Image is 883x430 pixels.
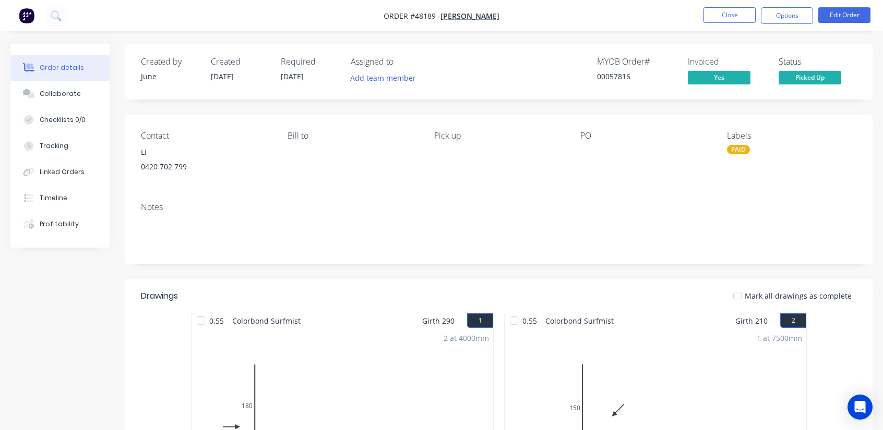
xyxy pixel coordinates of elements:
[597,71,675,82] div: 00057816
[40,167,85,177] div: Linked Orders
[40,219,79,229] div: Profitability
[10,211,110,237] button: Profitability
[597,57,675,67] div: MYOB Order #
[281,71,304,81] span: [DATE]
[141,145,271,178] div: LI0420 702 799
[444,333,489,343] div: 2 at 4000mm
[141,159,271,174] div: 0420 702 799
[10,81,110,107] button: Collaborate
[10,185,110,211] button: Timeline
[40,115,86,125] div: Checklists 0/0
[518,313,541,328] span: 0.55
[727,131,857,141] div: Labels
[848,395,873,420] div: Open Intercom Messenger
[761,7,813,24] button: Options
[40,141,68,151] div: Tracking
[40,89,81,99] div: Collaborate
[757,333,802,343] div: 1 at 7500mm
[345,71,422,85] button: Add team member
[141,202,857,212] div: Notes
[434,131,564,141] div: Pick up
[141,57,198,67] div: Created by
[384,11,440,21] span: Order #48189 -
[779,71,841,84] span: Picked Up
[818,7,870,23] button: Edit Order
[141,290,178,302] div: Drawings
[40,63,84,72] div: Order details
[351,71,422,85] button: Add team member
[467,313,493,328] button: 1
[141,71,198,82] div: June
[40,193,67,203] div: Timeline
[141,145,271,159] div: LI
[779,71,841,87] button: Picked Up
[440,11,499,21] a: [PERSON_NAME]
[688,57,766,67] div: Invoiced
[211,57,268,67] div: Created
[10,107,110,133] button: Checklists 0/0
[211,71,234,81] span: [DATE]
[422,313,455,328] span: Girth 290
[281,57,338,67] div: Required
[779,57,857,67] div: Status
[288,131,417,141] div: Bill to
[228,313,305,328] span: Colorbond Surfmist
[688,71,750,84] span: Yes
[735,313,768,328] span: Girth 210
[541,313,618,328] span: Colorbond Surfmist
[10,55,110,81] button: Order details
[205,313,228,328] span: 0.55
[10,159,110,185] button: Linked Orders
[580,131,710,141] div: PO
[727,145,750,154] div: PAID
[745,290,852,301] span: Mark all drawings as complete
[19,8,34,23] img: Factory
[780,313,806,328] button: 2
[351,57,455,67] div: Assigned to
[703,7,756,23] button: Close
[141,131,271,141] div: Contact
[10,133,110,159] button: Tracking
